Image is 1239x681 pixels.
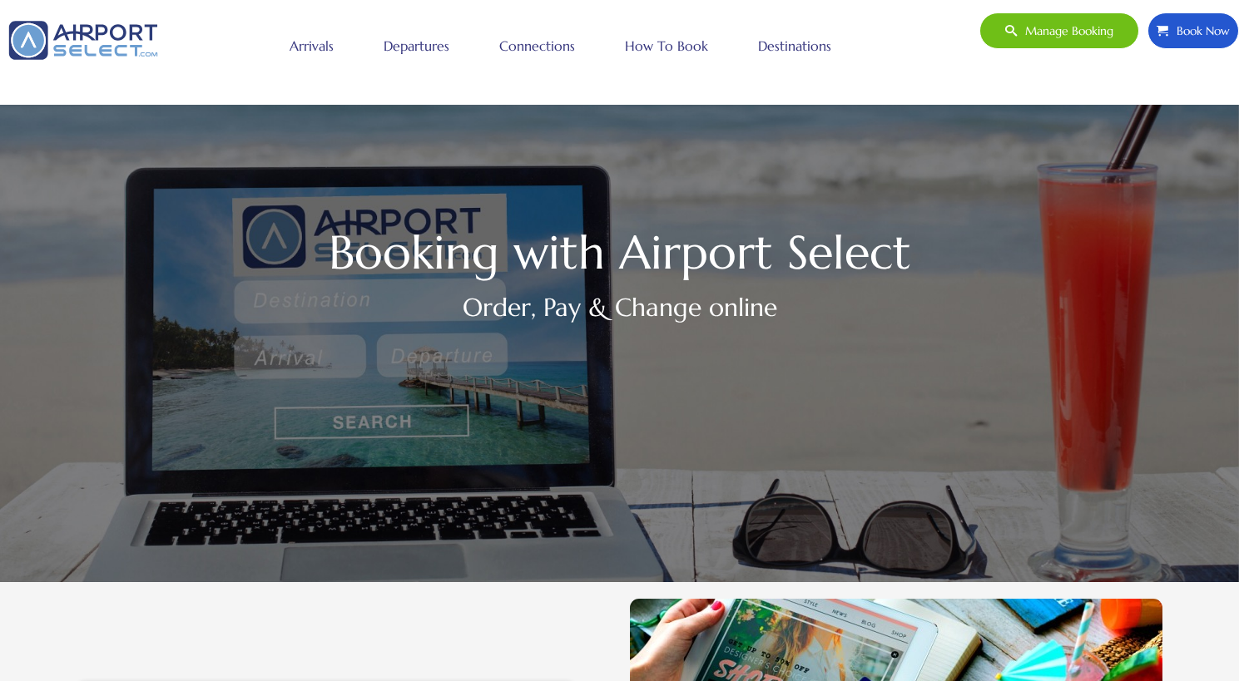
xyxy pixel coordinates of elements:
[285,25,338,67] a: Arrivals
[1168,13,1230,48] span: Book Now
[77,234,1162,272] h1: Booking with Airport Select
[1017,13,1113,48] span: Manage booking
[379,25,453,67] a: Departures
[1147,12,1239,49] a: Book Now
[754,25,835,67] a: Destinations
[621,25,712,67] a: How to book
[495,25,579,67] a: Connections
[77,289,1162,326] h2: Order, Pay & Change online
[979,12,1139,49] a: Manage booking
